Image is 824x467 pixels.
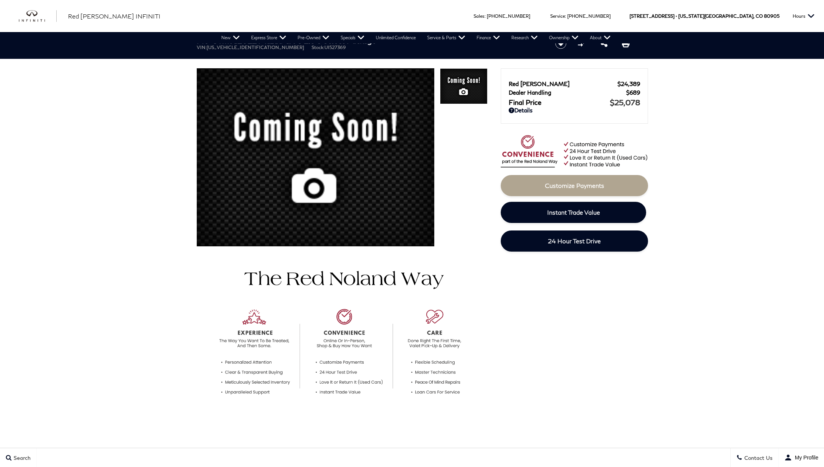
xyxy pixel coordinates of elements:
[509,98,640,107] a: Final Price $25,078
[509,80,617,87] span: Red [PERSON_NAME]
[292,32,335,43] a: Pre-Owned
[792,455,818,461] span: My Profile
[421,32,471,43] a: Service & Parts
[370,32,421,43] a: Unlimited Confidence
[501,175,648,196] a: Customize Payments
[630,13,779,19] a: [STREET_ADDRESS] • [US_STATE][GEOGRAPHIC_DATA], CO 80905
[324,45,346,50] span: UI527369
[19,10,57,22] img: INFINITI
[565,13,566,19] span: :
[545,182,604,189] span: Customize Payments
[547,209,600,216] span: Instant Trade Value
[567,13,611,19] a: [PHONE_NUMBER]
[501,230,648,252] a: 24 Hour Test Drive
[550,13,565,19] span: Service
[19,10,57,22] a: infiniti
[509,107,640,114] a: Details
[617,80,640,87] span: $24,389
[610,98,640,107] span: $25,078
[68,12,160,21] a: Red [PERSON_NAME] INFINITI
[501,202,646,223] a: Instant Trade Value
[471,32,506,43] a: Finance
[543,32,584,43] a: Ownership
[207,45,304,50] span: [US_VEHICLE_IDENTIFICATION_NUMBER]
[742,455,773,461] span: Contact Us
[440,68,488,105] img: Used 2022 Soul Red Crystal Metallic Mazda 2.5 S Select Package image 1
[216,32,245,43] a: New
[509,89,626,96] span: Dealer Handling
[245,32,292,43] a: Express Store
[216,32,616,43] nav: Main Navigation
[335,32,370,43] a: Specials
[485,13,486,19] span: :
[197,68,434,251] img: Used 2022 Soul Red Crystal Metallic Mazda 2.5 S Select Package image 1
[577,38,588,49] button: Compare vehicle
[197,36,542,45] h1: 2022 Mazda CX-5 2.5 S Select Package
[626,89,640,96] span: $689
[487,13,530,19] a: [PHONE_NUMBER]
[548,237,601,244] span: 24 Hour Test Drive
[197,45,207,50] span: VIN:
[506,32,543,43] a: Research
[584,32,616,43] a: About
[68,12,160,20] span: Red [PERSON_NAME] INFINITI
[509,98,610,106] span: Final Price
[779,448,824,467] button: Open user profile menu
[474,13,485,19] span: Sales
[509,80,640,87] a: Red [PERSON_NAME] $24,389
[312,45,324,50] span: Stock:
[12,455,31,461] span: Search
[509,89,640,96] a: Dealer Handling $689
